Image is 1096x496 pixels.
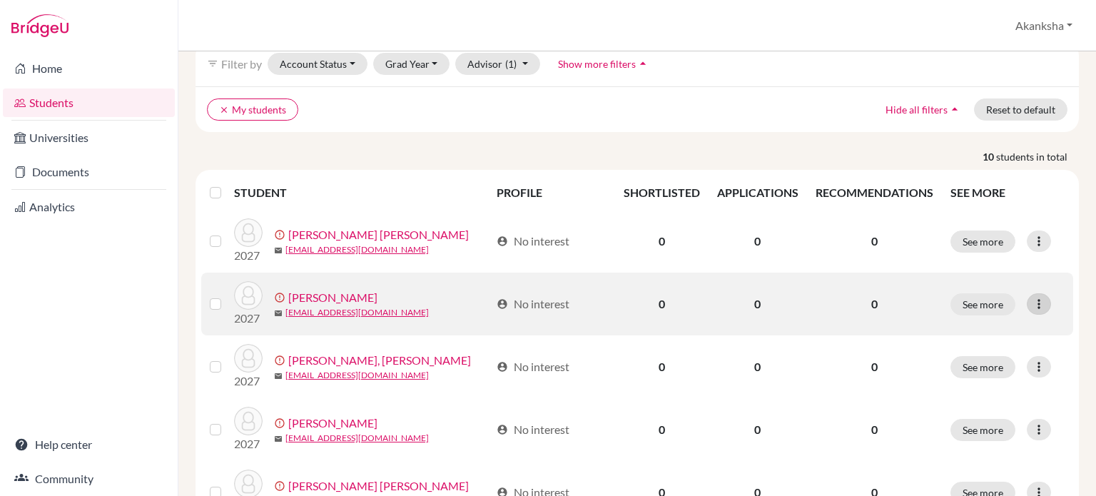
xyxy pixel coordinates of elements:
[497,424,508,435] span: account_circle
[274,229,288,241] span: error_outline
[950,293,1015,315] button: See more
[3,465,175,493] a: Community
[234,176,487,210] th: STUDENT
[274,372,283,380] span: mail
[234,344,263,373] img: Patel, Krishaben Miteshkumar
[221,57,262,71] span: Filter by
[1009,12,1079,39] button: Akanksha
[636,56,650,71] i: arrow_drop_up
[234,310,263,327] p: 2027
[709,398,807,461] td: 0
[950,419,1015,441] button: See more
[709,210,807,273] td: 0
[996,149,1079,164] span: students in total
[816,358,933,375] p: 0
[234,435,263,452] p: 2027
[497,361,508,373] span: account_circle
[455,53,540,75] button: Advisor(1)
[983,149,996,164] strong: 10
[950,231,1015,253] button: See more
[488,176,615,210] th: PROFILE
[497,236,508,247] span: account_circle
[615,210,709,273] td: 0
[285,432,429,445] a: [EMAIL_ADDRESS][DOMAIN_NAME]
[219,105,229,115] i: clear
[807,176,942,210] th: RECOMMENDATIONS
[709,273,807,335] td: 0
[505,58,517,70] span: (1)
[948,102,962,116] i: arrow_drop_up
[615,335,709,398] td: 0
[288,352,471,369] a: [PERSON_NAME], [PERSON_NAME]
[11,14,68,37] img: Bridge-U
[497,298,508,310] span: account_circle
[3,123,175,152] a: Universities
[3,430,175,459] a: Help center
[3,88,175,117] a: Students
[709,335,807,398] td: 0
[288,477,469,495] a: [PERSON_NAME] [PERSON_NAME]
[497,358,569,375] div: No interest
[234,281,263,310] img: Jayaprakash, Anagha
[3,158,175,186] a: Documents
[285,369,429,382] a: [EMAIL_ADDRESS][DOMAIN_NAME]
[274,480,288,492] span: error_outline
[274,292,288,303] span: error_outline
[3,193,175,221] a: Analytics
[709,176,807,210] th: APPLICATIONS
[974,98,1067,121] button: Reset to default
[873,98,974,121] button: Hide all filtersarrow_drop_up
[207,58,218,69] i: filter_list
[234,407,263,435] img: Rao, Anjali Girish
[288,226,469,243] a: [PERSON_NAME] [PERSON_NAME]
[942,176,1073,210] th: SEE MORE
[234,373,263,390] p: 2027
[274,435,283,443] span: mail
[497,233,569,250] div: No interest
[546,53,662,75] button: Show more filtersarrow_drop_up
[285,306,429,319] a: [EMAIL_ADDRESS][DOMAIN_NAME]
[558,58,636,70] span: Show more filters
[234,247,263,264] p: 2027
[816,295,933,313] p: 0
[615,176,709,210] th: SHORTLISTED
[497,295,569,313] div: No interest
[816,233,933,250] p: 0
[615,273,709,335] td: 0
[288,415,377,432] a: [PERSON_NAME]
[268,53,367,75] button: Account Status
[816,421,933,438] p: 0
[274,309,283,318] span: mail
[497,421,569,438] div: No interest
[274,246,283,255] span: mail
[950,356,1015,378] button: See more
[207,98,298,121] button: clearMy students
[288,289,377,306] a: [PERSON_NAME]
[234,218,263,247] img: Chavan, Girija Rajendra
[615,398,709,461] td: 0
[3,54,175,83] a: Home
[274,417,288,429] span: error_outline
[285,243,429,256] a: [EMAIL_ADDRESS][DOMAIN_NAME]
[886,103,948,116] span: Hide all filters
[373,53,450,75] button: Grad Year
[274,355,288,366] span: error_outline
